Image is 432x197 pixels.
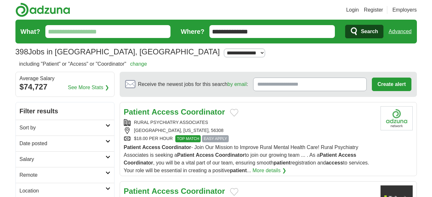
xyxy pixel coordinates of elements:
[124,127,375,134] div: [GEOGRAPHIC_DATA], [US_STATE], 56308
[196,152,214,158] strong: Access
[20,140,106,147] h2: Date posted
[162,145,191,150] strong: Coordinator
[124,135,375,142] div: $18.00 PER HOUR
[130,61,147,67] a: change
[364,6,383,14] a: Register
[15,3,70,17] img: Adzuna logo
[227,81,247,87] a: by email
[142,145,160,150] strong: Access
[124,145,141,150] strong: Patient
[181,187,225,195] strong: Coordinator
[21,27,40,36] label: What?
[177,152,194,158] strong: Patient
[389,25,411,38] a: Advanced
[253,167,286,174] a: More details ❯
[202,135,228,142] span: EASY APPLY
[273,160,290,165] strong: patient
[16,102,114,120] h2: Filter results
[15,46,28,58] span: 398
[16,136,114,151] a: Date posted
[230,168,247,173] strong: patient
[124,145,369,173] span: - Join Our Mission to Improve Rural Mental Health Care! Rural Psychiatry Associates is seeking a ...
[124,119,375,126] div: RURAL PSYCHIATRY ASSOCIATES
[20,124,106,132] h2: Sort by
[16,151,114,167] a: Salary
[320,152,337,158] strong: Patient
[381,106,413,130] img: Company logo
[372,78,411,91] button: Create alert
[68,84,109,91] a: See More Stats ❯
[326,160,343,165] strong: access
[124,160,153,165] strong: Coordinator
[16,120,114,136] a: Sort by
[338,152,356,158] strong: Access
[181,27,204,36] label: Where?
[230,188,238,196] button: Add to favorite jobs
[152,108,179,116] strong: Access
[124,187,225,195] a: Patient Access Coordinator
[19,60,147,68] h2: including "Patient" or "Access" or "Coordinator"
[215,152,245,158] strong: Coordinator
[124,108,225,116] a: Patient Access Coordinator
[181,108,225,116] strong: Coordinator
[20,155,106,163] h2: Salary
[392,6,417,14] a: Employers
[15,47,220,56] h1: Jobs in [GEOGRAPHIC_DATA], [GEOGRAPHIC_DATA]
[361,25,378,38] span: Search
[138,80,248,88] span: Receive the newest jobs for this search :
[152,187,179,195] strong: Access
[345,25,383,38] button: Search
[20,81,110,93] div: $74,727
[124,187,150,195] strong: Patient
[20,187,106,195] h2: Location
[175,135,201,142] span: TOP MATCH
[20,76,110,81] div: Average Salary
[346,6,359,14] a: Login
[230,109,238,117] button: Add to favorite jobs
[16,167,114,183] a: Remote
[20,171,106,179] h2: Remote
[124,108,150,116] strong: Patient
